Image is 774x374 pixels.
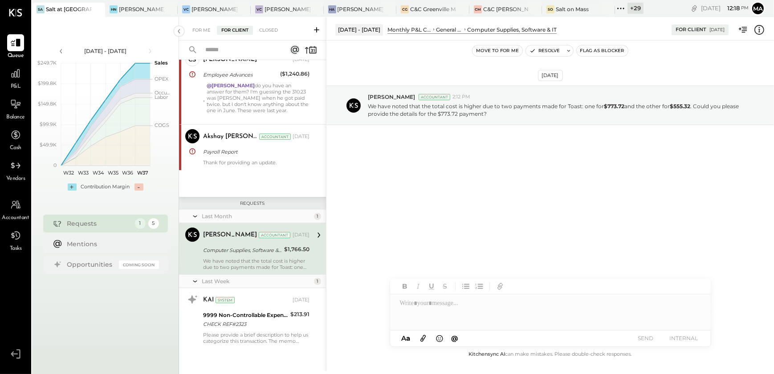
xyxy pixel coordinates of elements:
div: + 29 [627,3,644,14]
div: Last Week [202,277,312,285]
span: Tasks [10,245,22,253]
div: Computer Supplies, Software & IT [203,246,281,255]
div: [DATE] [293,297,310,304]
div: [PERSON_NAME]'s Atlanta [338,5,383,13]
text: W37 [137,170,148,176]
div: HN [110,5,118,13]
div: [PERSON_NAME] [203,55,257,64]
div: Accountant [419,94,450,100]
div: 1 [314,278,321,285]
span: [PERSON_NAME] [368,93,415,101]
div: Accountant [259,134,291,140]
div: Payroll Report [203,147,307,156]
div: Requests [183,200,322,207]
div: CG [401,5,409,13]
div: - [134,183,143,191]
div: Please provide a brief description to help us categorize this transaction. The memo might be help... [203,332,310,344]
a: P&L [0,65,31,91]
button: INTERNAL [666,332,702,344]
text: W33 [78,170,89,176]
div: [DATE] [293,133,310,140]
div: 5 [148,218,159,229]
div: C&C [PERSON_NAME] LLC [483,5,529,13]
div: $1,766.50 [284,245,310,254]
button: Ordered List [473,280,485,292]
div: Salt on Mass [556,5,589,13]
a: Accountant [0,196,31,222]
a: Cash [0,126,31,152]
strong: $555.32 [670,103,690,110]
div: 1 [135,218,146,229]
p: We have noted that the total cost is higher due to two payments made for Toast: one for and the o... [368,102,747,118]
div: Employee Advances [203,70,277,79]
button: Unordered List [460,280,472,292]
text: $149.8K [38,101,57,107]
div: Sa [37,5,45,13]
div: [DATE] [709,27,725,33]
div: [PERSON_NAME] [203,231,257,240]
div: Mentions [67,240,155,248]
text: 0 [53,162,57,168]
div: Opportunities [67,260,114,269]
div: copy link [690,4,699,13]
span: Cash [10,144,21,152]
div: For Client [217,26,253,35]
div: CHECK REF#2323 [203,320,288,329]
div: Thank for providing an update. [203,159,310,166]
div: 1 [314,213,321,220]
button: Underline [426,280,437,292]
text: COGS [155,122,169,128]
div: [DATE] [538,70,563,81]
button: Ma [751,1,765,16]
div: + [68,183,77,191]
span: a [406,334,410,342]
text: W32 [63,170,73,176]
button: Strikethrough [439,280,451,292]
div: $213.91 [290,310,310,319]
text: OPEX [155,76,169,82]
div: For Client [676,26,706,33]
div: Accountant [259,232,290,238]
div: Computer Supplies, Software & IT [467,26,557,33]
a: Queue [0,34,31,60]
button: SEND [628,332,664,344]
div: Akshay [PERSON_NAME] [203,132,257,141]
div: ($1,240.86) [280,69,310,78]
div: [PERSON_NAME] Confections - [GEOGRAPHIC_DATA] [265,5,310,13]
div: Last Month [202,212,312,220]
div: CM [474,5,482,13]
div: KAI [203,296,214,305]
div: General & Administrative Expenses [436,26,463,33]
a: Tasks [0,227,31,253]
span: 2:12 PM [452,93,470,101]
span: Vendors [6,175,25,183]
button: @ [448,333,461,344]
button: Aa [399,333,413,343]
span: P&L [11,83,21,91]
span: Accountant [2,214,29,222]
div: We have noted that the total cost is higher due to two payments made for Toast: one for and the o... [203,258,310,270]
div: Closed [255,26,282,35]
button: Resolve [526,45,563,56]
div: System [216,297,235,303]
div: do you have an answer for them? I'm guessing the 310.23 was [PERSON_NAME] when he got paid twice.... [207,82,310,120]
div: [DATE] - [DATE] [68,47,143,55]
div: [PERSON_NAME] Confections - [GEOGRAPHIC_DATA] [191,5,237,13]
a: Vendors [0,157,31,183]
button: Bold [399,280,411,292]
text: Labor [155,94,168,100]
text: $249.7K [37,60,57,66]
div: Requests [67,219,130,228]
div: [PERSON_NAME]'s Nashville [119,5,165,13]
div: Coming Soon [119,260,159,269]
a: Balance [0,96,31,122]
div: [DATE] [293,56,310,63]
button: Italic [412,280,424,292]
button: Flag as Blocker [577,45,628,56]
div: For Me [188,26,215,35]
text: Occu... [155,89,170,96]
text: W34 [92,170,104,176]
div: HA [328,5,336,13]
div: 9999 Non-Controllable Expenses:Other Income and Expenses:To Be Classified P&L [203,311,288,320]
div: [DATE] - [DATE] [335,24,383,35]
